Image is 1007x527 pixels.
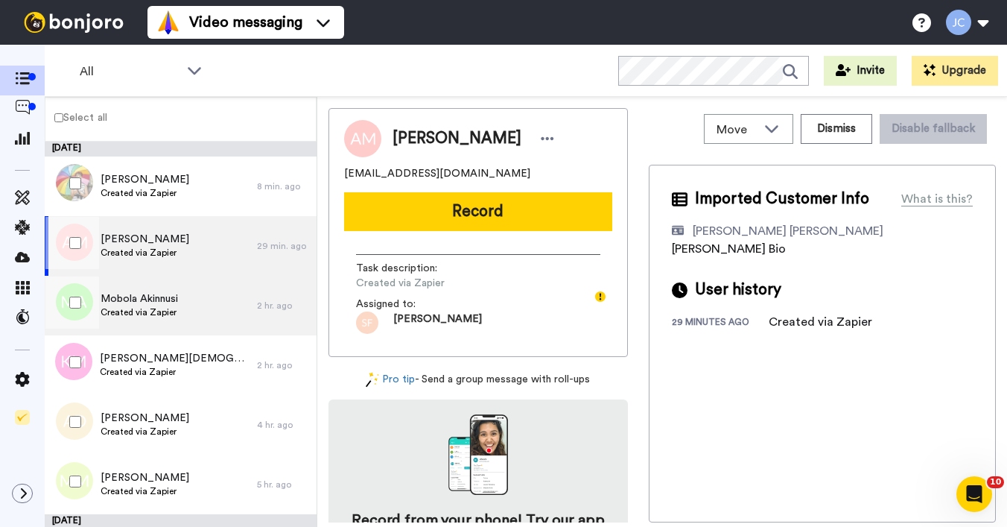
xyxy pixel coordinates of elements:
span: Created via Zapier [101,485,189,497]
span: [PERSON_NAME] [101,232,189,247]
span: Imported Customer Info [695,188,869,210]
img: sf.png [356,312,378,334]
span: Created via Zapier [101,187,189,199]
span: [EMAIL_ADDRESS][DOMAIN_NAME] [344,166,530,181]
span: Created via Zapier [356,276,498,291]
div: [PERSON_NAME] [PERSON_NAME] [693,222,883,240]
div: 29 min. ago [257,240,309,252]
span: Created via Zapier [101,247,189,259]
button: Record [344,192,612,231]
img: Checklist.svg [15,410,30,425]
button: Dismiss [801,114,872,144]
div: 5 hr. ago [257,479,309,490]
span: Task description : [356,261,460,276]
button: Disable fallback [880,114,987,144]
span: [PERSON_NAME] [101,172,189,187]
span: Video messaging [189,12,302,33]
span: User history [695,279,781,301]
img: magic-wand.svg [366,372,379,388]
span: [PERSON_NAME] Bio [672,243,786,255]
img: bj-logo-header-white.svg [18,12,130,33]
span: Move [717,121,757,139]
span: [PERSON_NAME] [393,312,482,334]
div: Tooltip anchor [594,290,607,303]
div: 8 min. ago [257,180,309,192]
span: [PERSON_NAME] [101,411,189,426]
div: 4 hr. ago [257,419,309,431]
button: Upgrade [912,56,998,86]
span: Assigned to: [356,297,460,312]
button: Invite [824,56,897,86]
span: Created via Zapier [100,366,250,378]
img: download [448,414,508,495]
span: Created via Zapier [101,426,189,438]
iframe: Intercom live chat [956,476,992,512]
img: Image of Anne Mailloux [344,120,381,157]
div: 29 minutes ago [672,316,769,331]
span: [PERSON_NAME][DEMOGRAPHIC_DATA] [100,351,250,366]
a: Pro tip [366,372,415,388]
input: Select all [54,113,63,122]
label: Select all [45,109,107,126]
div: [DATE] [45,142,317,157]
span: Mobola Akinnusi [101,291,178,306]
span: [PERSON_NAME] [101,470,189,485]
img: vm-color.svg [156,10,180,34]
div: - Send a group message with roll-ups [328,372,628,388]
span: 10 [987,476,1004,488]
span: Created via Zapier [101,306,178,318]
div: 2 hr. ago [257,300,309,312]
div: What is this? [901,190,973,208]
span: All [80,63,180,81]
span: [PERSON_NAME] [393,127,521,150]
div: 2 hr. ago [257,359,309,371]
div: Created via Zapier [769,313,872,331]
